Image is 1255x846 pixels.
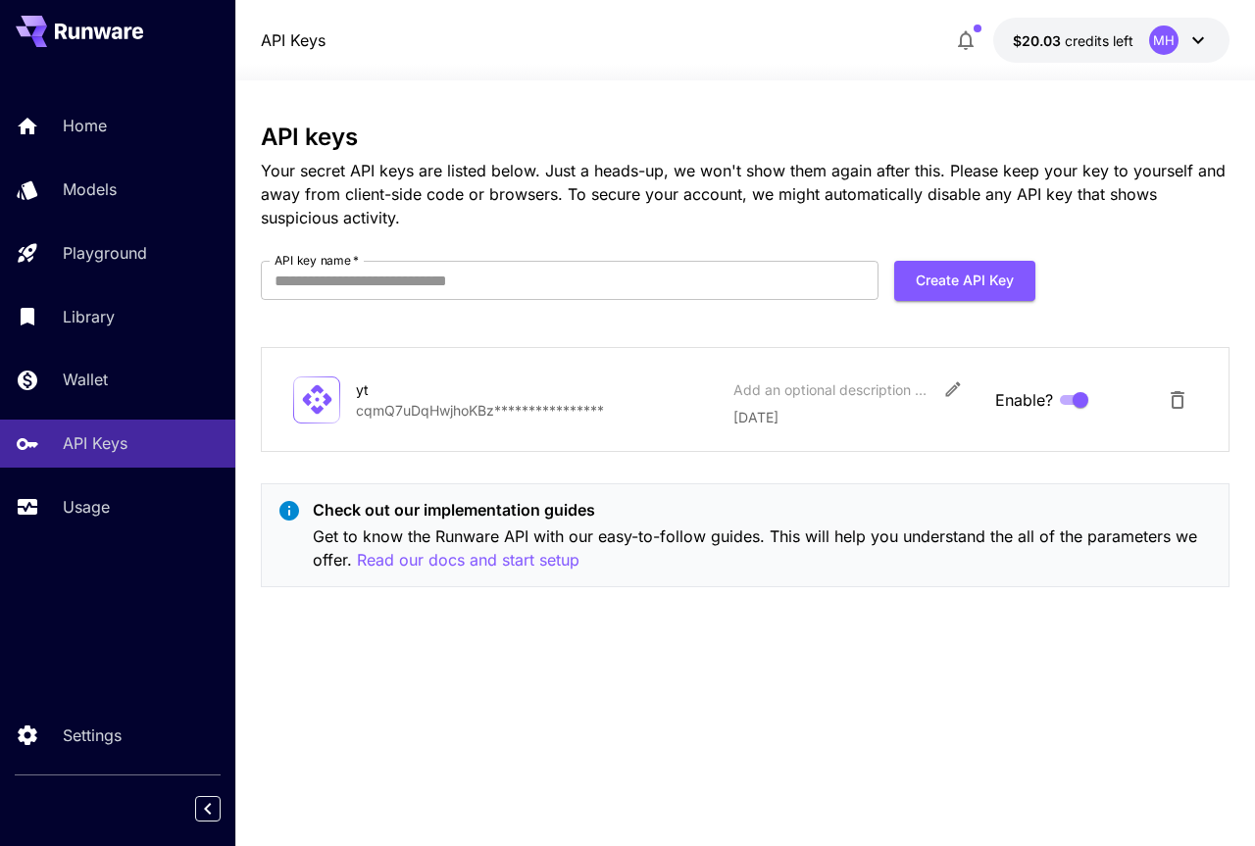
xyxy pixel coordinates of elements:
p: Models [63,177,117,201]
button: Collapse sidebar [195,796,221,821]
p: [DATE] [733,407,979,427]
a: API Keys [261,28,326,52]
div: yt [356,379,552,400]
p: Home [63,114,107,137]
button: Create API Key [894,261,1035,301]
p: Your secret API keys are listed below. Just a heads-up, we won't show them again after this. Plea... [261,159,1230,229]
p: Library [63,305,115,328]
button: Edit [935,372,971,407]
span: credits left [1065,32,1133,49]
button: Read our docs and start setup [357,548,579,572]
nav: breadcrumb [261,28,326,52]
p: Playground [63,241,147,265]
button: Delete API Key [1158,380,1197,420]
span: Enable? [995,388,1053,412]
p: Check out our implementation guides [313,498,1213,522]
p: API Keys [63,431,127,455]
div: Collapse sidebar [210,791,235,826]
p: Wallet [63,368,108,391]
p: Usage [63,495,110,519]
h3: API keys [261,124,1230,151]
div: $20.0258 [1013,30,1133,51]
p: Get to know the Runware API with our easy-to-follow guides. This will help you understand the all... [313,524,1213,572]
span: $20.03 [1013,32,1065,49]
div: Add an optional description or comment [733,379,929,400]
button: $20.0258MH [993,18,1230,63]
p: Settings [63,723,122,747]
label: API key name [275,252,359,269]
div: MH [1149,25,1179,55]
